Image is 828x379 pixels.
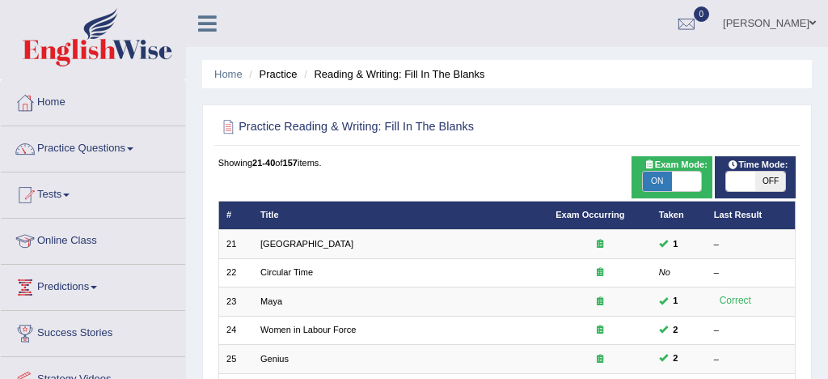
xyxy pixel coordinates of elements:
div: Exam occurring question [556,324,644,337]
span: Exam Mode: [638,158,712,172]
th: Taken [651,201,706,229]
div: Exam occurring question [556,296,644,309]
li: Practice [245,66,297,82]
th: Last Result [706,201,796,229]
div: – [714,238,788,251]
div: Correct [714,293,757,309]
a: Practice Questions [1,126,185,167]
span: You can still take this question [668,351,683,366]
a: Women in Labour Force [260,325,356,334]
td: 25 [218,345,253,373]
a: Online Class [1,219,185,259]
a: Success Stories [1,311,185,351]
th: # [218,201,253,229]
div: – [714,266,788,279]
em: No [659,267,670,277]
span: You can still take this question [668,323,683,338]
a: Predictions [1,265,185,305]
div: – [714,324,788,337]
div: Exam occurring question [556,353,644,366]
td: 21 [218,230,253,258]
a: Genius [260,354,289,364]
a: Maya [260,296,282,306]
td: 22 [218,258,253,287]
b: 157 [283,158,298,168]
span: ON [643,172,672,191]
div: Show exams occurring in exams [632,156,712,198]
li: Reading & Writing: Fill In The Blanks [300,66,484,82]
div: Showing of items. [218,156,796,169]
span: OFF [755,172,784,191]
td: 23 [218,287,253,316]
a: Tests [1,172,185,213]
div: Exam occurring question [556,238,644,251]
span: 0 [694,6,710,22]
h2: Practice Reading & Writing: Fill In The Blanks [218,117,577,138]
b: 21-40 [252,158,275,168]
a: Home [1,80,185,121]
a: Circular Time [260,267,313,277]
span: You can still take this question [668,294,683,309]
a: [GEOGRAPHIC_DATA] [260,239,353,249]
a: Exam Occurring [556,210,624,219]
a: Home [214,68,243,80]
div: Exam occurring question [556,266,644,279]
span: You can still take this question [668,237,683,252]
th: Title [253,201,548,229]
td: 24 [218,316,253,344]
div: – [714,353,788,366]
span: Time Mode: [722,158,793,172]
